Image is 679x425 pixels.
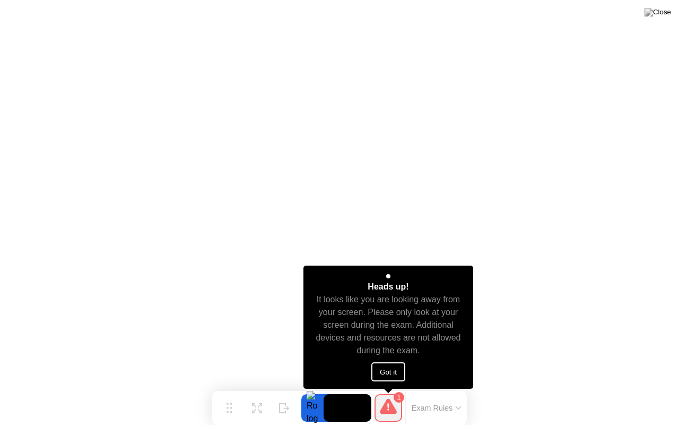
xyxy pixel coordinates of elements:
img: Close [645,8,671,16]
div: It looks like you are looking away from your screen. Please only look at your screen during the e... [313,293,464,357]
div: Heads up! [368,280,408,293]
button: Got it [371,362,405,381]
button: Exam Rules [408,403,465,413]
div: 1 [394,392,404,403]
